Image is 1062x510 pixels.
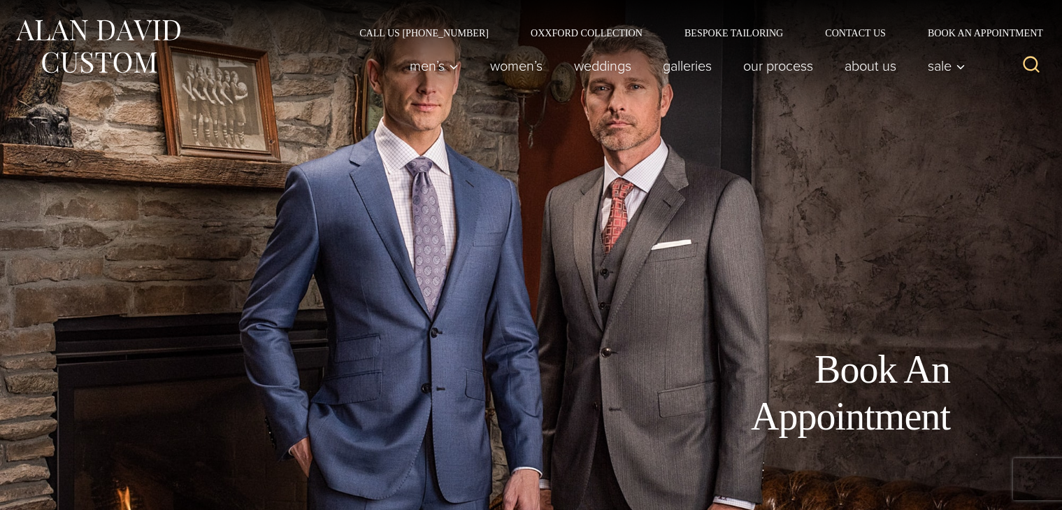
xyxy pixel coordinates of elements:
a: Call Us [PHONE_NUMBER] [338,28,510,38]
a: Contact Us [804,28,907,38]
img: Alan David Custom [14,15,182,78]
a: Bespoke Tailoring [663,28,804,38]
h1: Book An Appointment [636,346,950,440]
a: Book an Appointment [907,28,1048,38]
a: Galleries [647,52,728,80]
a: Women’s [475,52,559,80]
span: Sale [928,59,966,73]
a: Our Process [728,52,829,80]
button: View Search Form [1014,49,1048,83]
nav: Secondary Navigation [338,28,1048,38]
a: weddings [559,52,647,80]
nav: Primary Navigation [394,52,973,80]
a: About Us [829,52,912,80]
a: Oxxford Collection [510,28,663,38]
span: Men’s [410,59,459,73]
